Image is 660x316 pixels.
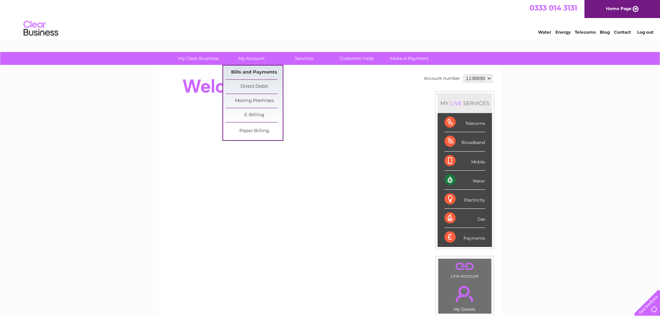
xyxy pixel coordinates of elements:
[440,282,490,306] a: .
[637,29,653,35] a: Log out
[445,190,485,209] div: Electricity
[529,3,577,12] a: 0333 014 3131
[438,280,492,314] td: My Details
[445,113,485,132] div: Telecoms
[328,52,385,65] a: Customer Help
[170,52,227,65] a: My Clear Business
[381,52,438,65] a: Make A Payment
[600,29,610,35] a: Blog
[226,124,283,138] a: Paper Billing
[226,80,283,94] a: Direct Debit
[440,261,490,273] a: .
[23,18,59,39] img: logo.png
[422,72,462,84] td: Account number
[438,258,492,280] td: Link Account
[614,29,631,35] a: Contact
[275,52,333,65] a: Services
[445,132,485,151] div: Broadband
[575,29,596,35] a: Telecoms
[223,52,280,65] a: My Account
[226,94,283,108] a: Moving Premises
[445,171,485,190] div: Water
[445,228,485,247] div: Payments
[226,108,283,122] a: E-Billing
[167,4,494,34] div: Clear Business is a trading name of Verastar Limited (registered in [GEOGRAPHIC_DATA] No. 3667643...
[445,152,485,171] div: Mobile
[445,209,485,228] div: Gas
[555,29,571,35] a: Energy
[226,66,283,79] a: Bills and Payments
[438,93,492,113] div: MY SERVICES
[538,29,551,35] a: Water
[449,100,463,106] div: LIVE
